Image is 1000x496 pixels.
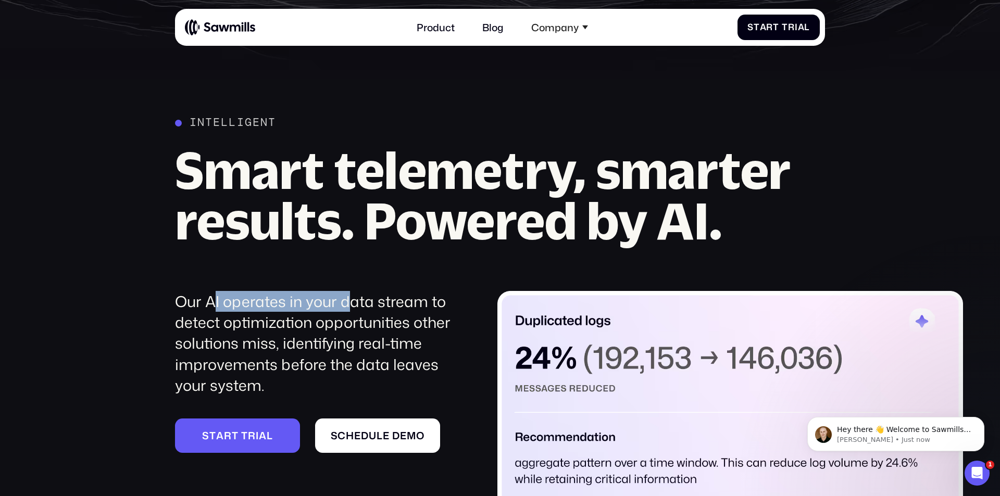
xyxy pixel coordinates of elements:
[416,429,424,441] span: o
[754,22,760,32] span: t
[224,429,232,441] span: r
[331,429,338,441] span: S
[531,21,579,33] div: Company
[259,429,267,441] span: a
[369,429,377,441] span: u
[798,22,805,32] span: a
[737,15,820,40] a: StartTrial
[175,145,825,246] h2: Smart telemetry, smarter results. Powered by AI.
[773,22,779,32] span: t
[523,14,595,41] div: Company
[804,22,810,32] span: l
[795,22,798,32] span: i
[175,291,463,396] div: Our AI operates in your data stream to detect optimization opportunities other solutions miss, id...
[475,14,511,41] a: Blog
[216,429,224,441] span: a
[782,22,788,32] span: T
[248,429,256,441] span: r
[346,429,354,441] span: h
[267,429,273,441] span: l
[354,429,361,441] span: e
[361,429,369,441] span: d
[760,22,767,32] span: a
[766,22,773,32] span: r
[190,116,277,130] div: Intelligent
[965,461,990,486] iframe: Intercom live chat
[788,22,795,32] span: r
[747,22,754,32] span: S
[337,429,346,441] span: c
[315,418,440,453] a: Scheduledemo
[209,429,216,441] span: t
[377,429,383,441] span: l
[392,429,400,441] span: d
[986,461,994,469] span: 1
[407,429,416,441] span: m
[383,429,390,441] span: e
[202,429,209,441] span: S
[792,395,1000,468] iframe: Intercom notifications message
[232,429,239,441] span: t
[175,418,300,453] a: Starttrial
[409,14,463,41] a: Product
[241,429,248,441] span: t
[400,429,407,441] span: e
[256,429,259,441] span: i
